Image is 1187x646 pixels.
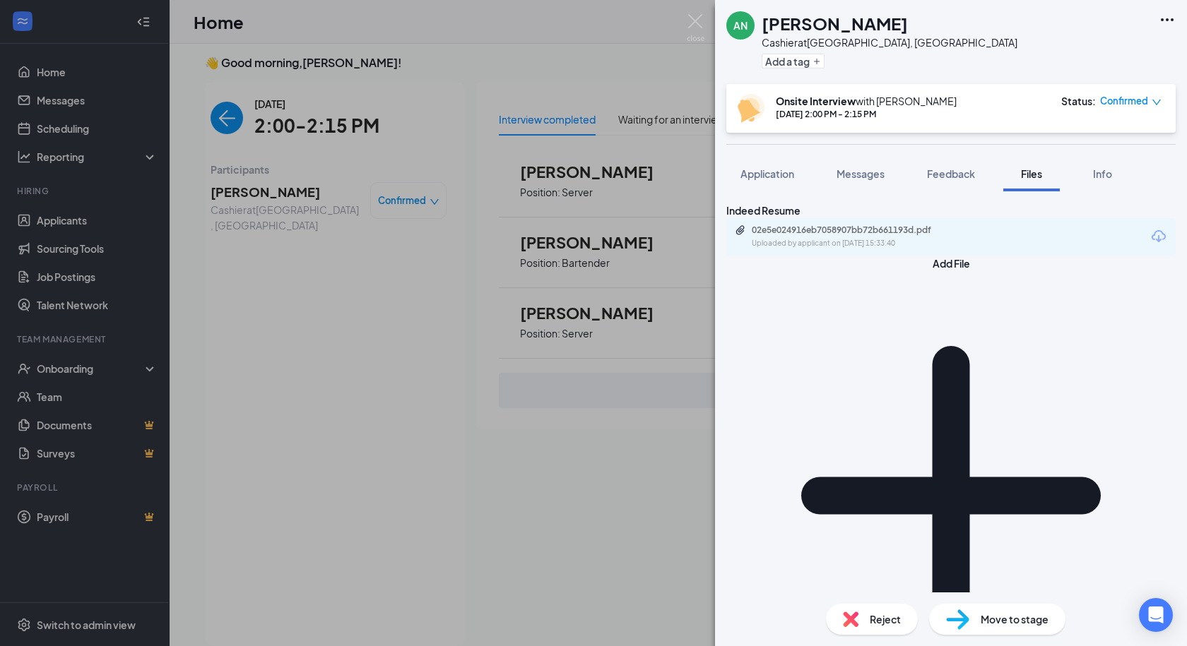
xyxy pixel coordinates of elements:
div: with [PERSON_NAME] [776,94,957,108]
svg: Plus [813,57,821,66]
span: Move to stage [981,611,1049,627]
div: Open Intercom Messenger [1139,598,1173,632]
span: Messages [837,167,885,180]
div: 02e5e024916eb7058907bb72b661193d.pdf [752,225,950,236]
b: Onsite Interview [776,95,856,107]
div: Indeed Resume [726,203,1176,218]
span: down [1152,97,1162,107]
a: Paperclip02e5e024916eb7058907bb72b661193d.pdfUploaded by applicant on [DATE] 15:33:40 [735,225,964,249]
span: Feedback [927,167,975,180]
svg: Paperclip [735,225,746,236]
span: Application [740,167,794,180]
span: Confirmed [1100,94,1148,108]
h1: [PERSON_NAME] [762,11,908,35]
div: Cashier at [GEOGRAPHIC_DATA], [GEOGRAPHIC_DATA] [762,35,1017,49]
span: Reject [870,611,901,627]
svg: Download [1150,228,1167,245]
span: Files [1021,167,1042,180]
div: AN [733,18,748,32]
div: Uploaded by applicant on [DATE] 15:33:40 [752,238,964,249]
div: [DATE] 2:00 PM - 2:15 PM [776,108,957,120]
svg: Ellipses [1159,11,1176,28]
button: PlusAdd a tag [762,54,825,68]
div: Status : [1061,94,1096,108]
span: Info [1093,167,1112,180]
